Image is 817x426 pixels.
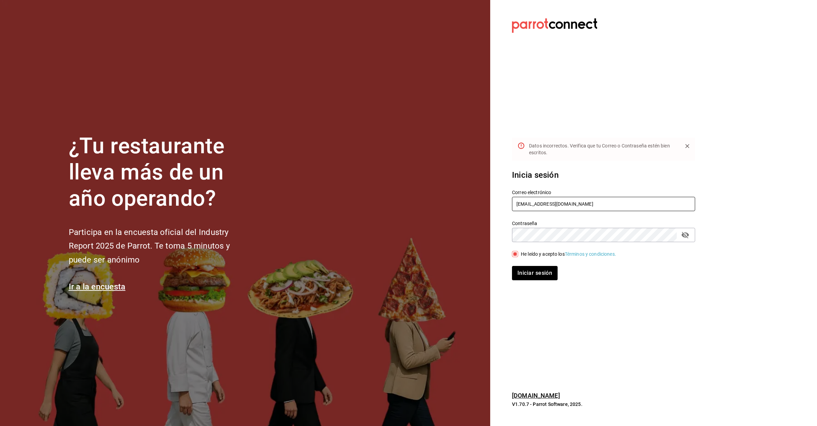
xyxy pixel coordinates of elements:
[512,401,695,408] p: V1.70.7 - Parrot Software, 2025.
[679,229,691,241] button: passwordField
[512,197,695,211] input: Ingresa tu correo electrónico
[512,266,558,280] button: Iniciar sesión
[512,221,695,226] label: Contraseña
[521,251,616,258] div: He leído y acepto los
[529,140,677,159] div: Datos incorrectos. Verifica que tu Correo o Contraseña estén bien escritos.
[565,251,616,257] a: Términos y condiciones.
[69,282,126,291] a: Ir a la encuesta
[69,225,253,267] h2: Participa en la encuesta oficial del Industry Report 2025 de Parrot. Te toma 5 minutos y puede se...
[69,133,253,211] h1: ¿Tu restaurante lleva más de un año operando?
[512,392,560,399] a: [DOMAIN_NAME]
[512,169,695,181] h3: Inicia sesión
[512,190,695,195] label: Correo electrónico
[682,141,692,151] button: Close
